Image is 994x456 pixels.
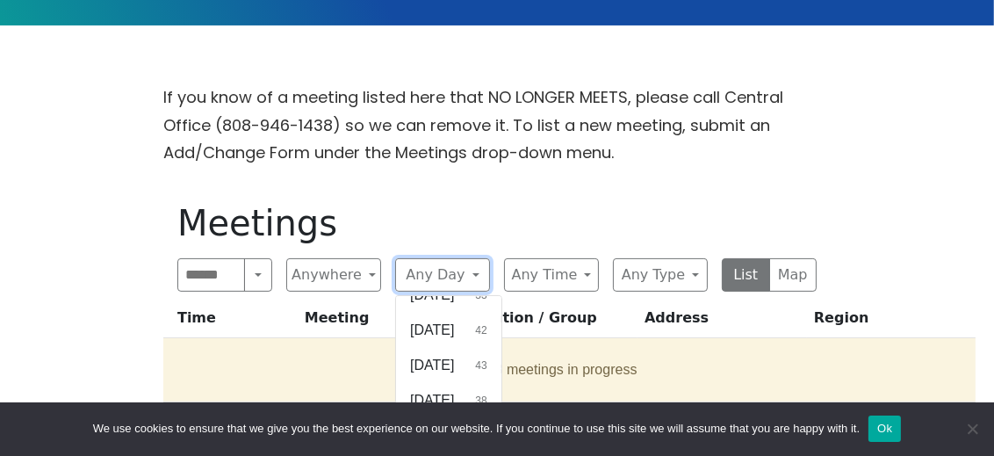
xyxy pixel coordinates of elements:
[163,306,298,338] th: Time
[395,258,490,292] button: Any Day
[93,420,860,438] span: We use cookies to ensure that we give you the best experience on our website. If you continue to ...
[475,358,486,373] span: 43 results
[459,306,637,338] th: Location / Group
[475,393,486,409] span: 38 results
[410,390,454,411] span: [DATE]
[613,258,708,292] button: Any Type
[170,345,962,394] button: 3 meetings in progress
[637,306,807,338] th: Address
[504,258,599,292] button: Any Time
[298,306,459,338] th: Meeting
[722,258,770,292] button: List
[396,383,501,418] button: [DATE]38 results
[475,322,486,338] span: 42 results
[410,355,454,376] span: [DATE]
[163,83,831,167] p: If you know of a meeting listed here that NO LONGER MEETS, please call Central Office (808-946-14...
[244,258,272,292] button: Search
[963,420,981,438] span: No
[410,320,454,341] span: [DATE]
[769,258,818,292] button: Map
[396,313,501,348] button: [DATE]42 results
[177,202,817,244] h1: Meetings
[807,306,976,338] th: Region
[868,416,901,442] button: Ok
[396,348,501,383] button: [DATE]43 results
[177,258,245,292] input: Search
[286,258,381,292] button: Anywhere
